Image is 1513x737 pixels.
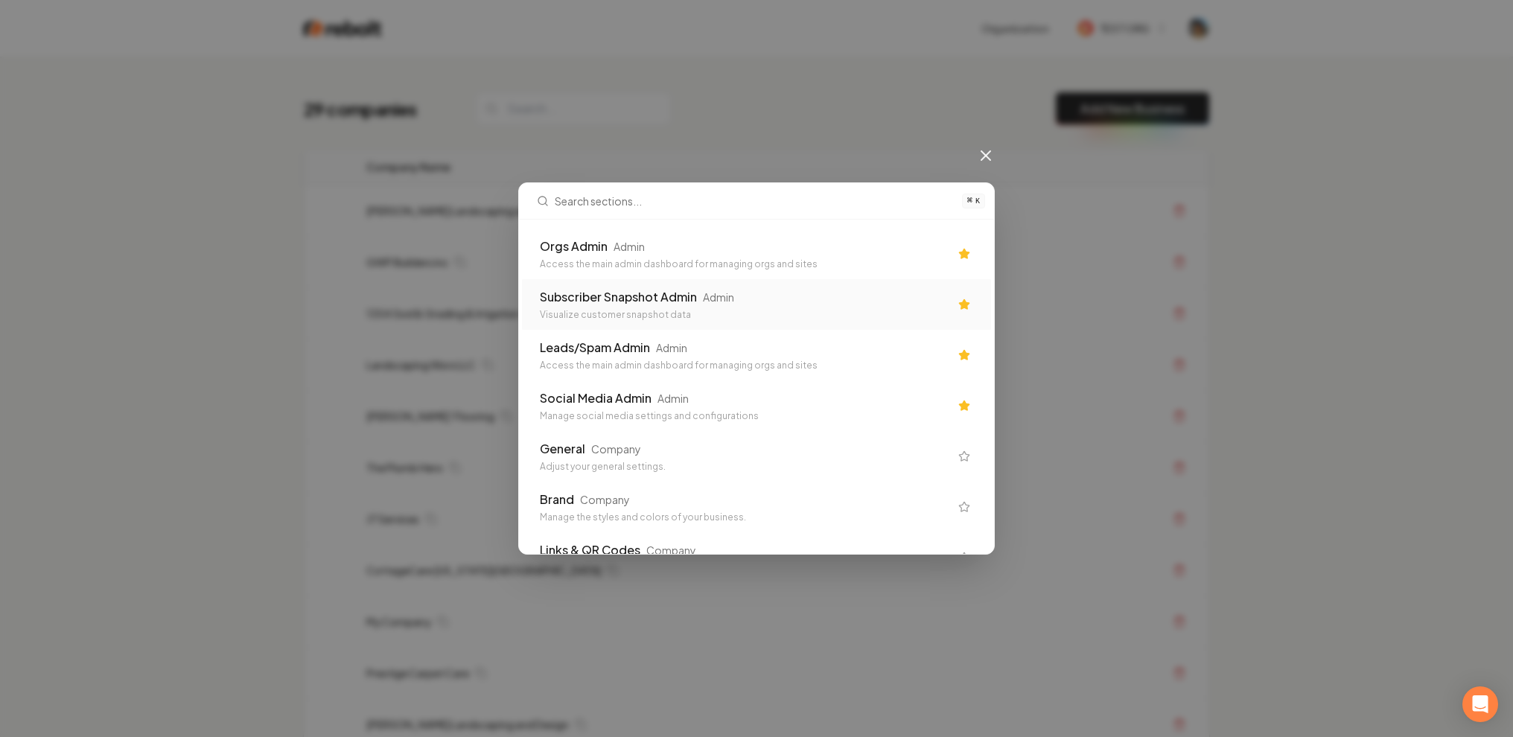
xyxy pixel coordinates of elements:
[519,220,994,554] div: Search sections...
[591,441,641,456] div: Company
[540,258,949,270] div: Access the main admin dashboard for managing orgs and sites
[614,239,645,254] div: Admin
[540,541,640,559] div: Links & QR Codes
[580,492,630,507] div: Company
[656,340,687,355] div: Admin
[540,461,949,473] div: Adjust your general settings.
[657,391,689,406] div: Admin
[540,288,697,306] div: Subscriber Snapshot Admin
[555,183,953,219] input: Search sections...
[540,511,949,523] div: Manage the styles and colors of your business.
[540,440,585,458] div: General
[540,339,650,357] div: Leads/Spam Admin
[540,237,608,255] div: Orgs Admin
[540,360,949,371] div: Access the main admin dashboard for managing orgs and sites
[540,309,949,321] div: Visualize customer snapshot data
[540,491,574,508] div: Brand
[540,410,949,422] div: Manage social media settings and configurations
[703,290,734,304] div: Admin
[540,389,652,407] div: Social Media Admin
[646,543,696,558] div: Company
[1462,686,1498,722] div: Open Intercom Messenger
